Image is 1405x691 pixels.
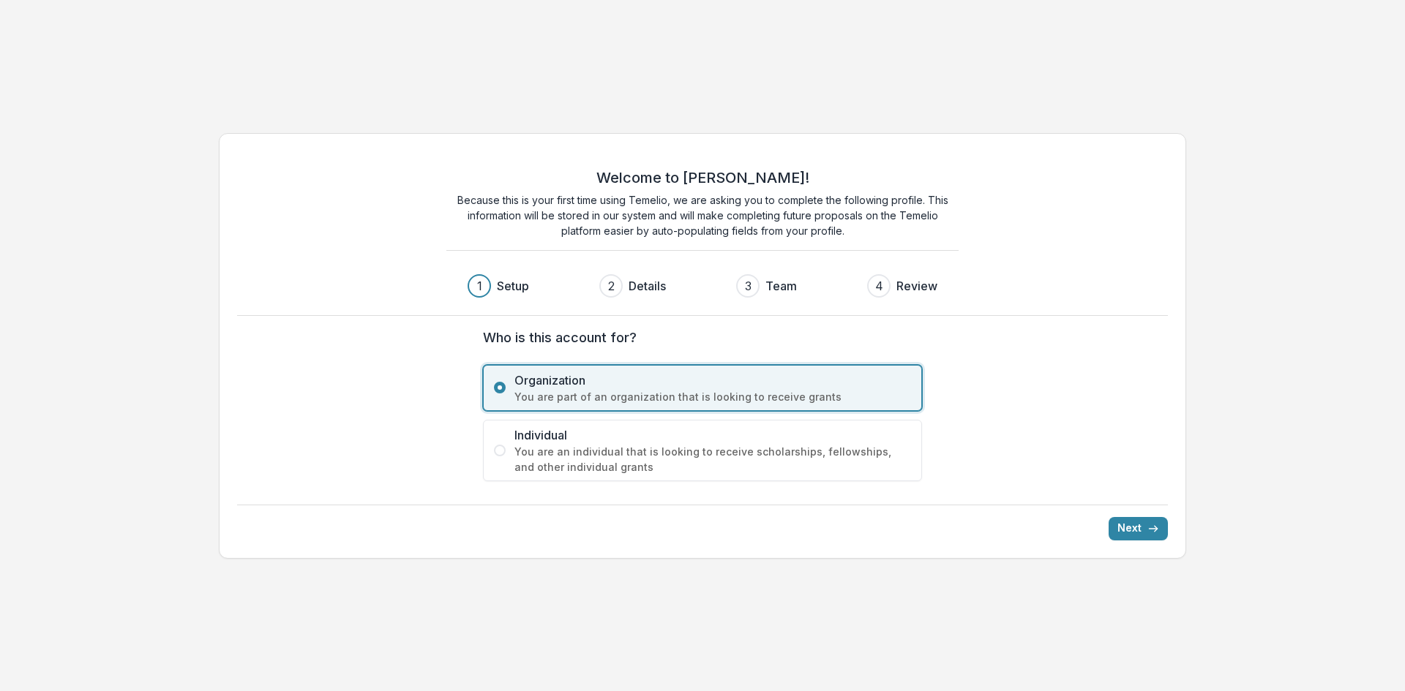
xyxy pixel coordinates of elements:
[745,277,752,295] div: 3
[483,328,913,347] label: Who is this account for?
[468,274,937,298] div: Progress
[896,277,937,295] h3: Review
[596,169,809,186] h2: Welcome to [PERSON_NAME]!
[765,277,797,295] h3: Team
[514,444,911,475] span: You are an individual that is looking to receive scholarships, fellowships, and other individual ...
[477,277,482,295] div: 1
[514,426,911,444] span: Individual
[514,389,911,404] span: You are part of an organization that is looking to receive grants
[629,277,666,295] h3: Details
[1109,517,1168,540] button: Next
[608,277,615,295] div: 2
[497,277,529,295] h3: Setup
[446,192,959,238] p: Because this is your first time using Temelio, we are asking you to complete the following profil...
[875,277,883,295] div: 4
[514,371,911,389] span: Organization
